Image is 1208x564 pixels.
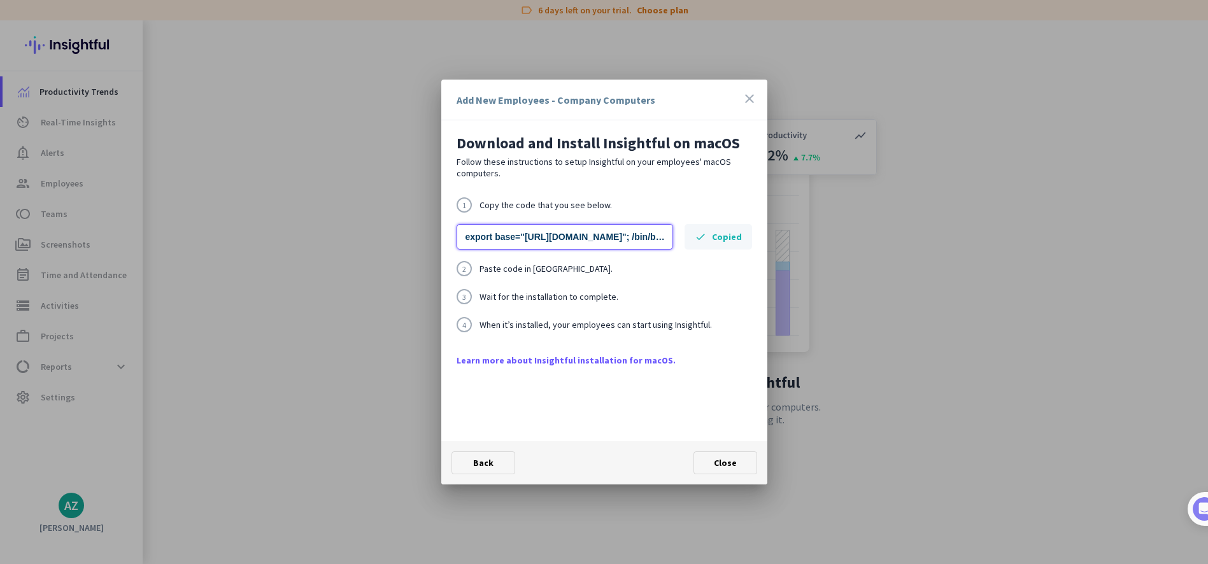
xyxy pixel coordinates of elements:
[74,429,118,438] span: Messages
[457,197,472,213] div: 1
[149,429,169,438] span: Help
[13,167,45,181] p: 4 steps
[480,320,712,329] span: When it’s installed, your employees can start using Insightful.
[480,264,613,273] span: Paste code in [GEOGRAPHIC_DATA].
[457,261,472,276] div: 2
[18,95,237,125] div: You're just a few steps away from completing the essential app setup
[457,136,752,151] h2: Download and Install Insightful on macOS
[693,451,757,474] button: Close
[49,296,222,332] div: Show me how
[209,429,236,438] span: Tasks
[49,222,216,234] div: Add employees
[24,217,231,237] div: 1Add employees
[108,6,149,27] h1: Tasks
[127,397,191,448] button: Help
[451,451,515,474] button: Back
[49,358,147,371] button: Mark as completed
[480,292,618,301] span: Wait for the installation to complete.
[457,289,472,304] div: 3
[457,354,752,367] a: Learn more about Insightful installation for macOS.
[71,137,210,150] div: [PERSON_NAME] from Insightful
[224,5,246,28] div: Close
[162,167,242,181] p: About 10 minutes
[480,201,612,209] span: Copy the code that you see below.
[714,457,737,469] span: Close
[695,231,706,243] i: done
[712,231,742,243] span: Copied
[457,317,472,332] div: 4
[18,429,45,438] span: Home
[742,91,757,106] i: close
[64,397,127,448] button: Messages
[49,243,222,296] div: It's time to add your employees! This is crucial since Insightful will start collecting their act...
[18,49,237,95] div: 🎊 Welcome to Insightful! 🎊
[45,133,66,153] img: Profile image for Tamara
[457,156,752,179] p: Follow these instructions to setup Insightful on your employees' macOS computers.
[191,397,255,448] button: Tasks
[49,306,139,332] a: Show me how
[457,95,655,105] div: Add New Employees - Company Computers
[473,457,494,469] span: Back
